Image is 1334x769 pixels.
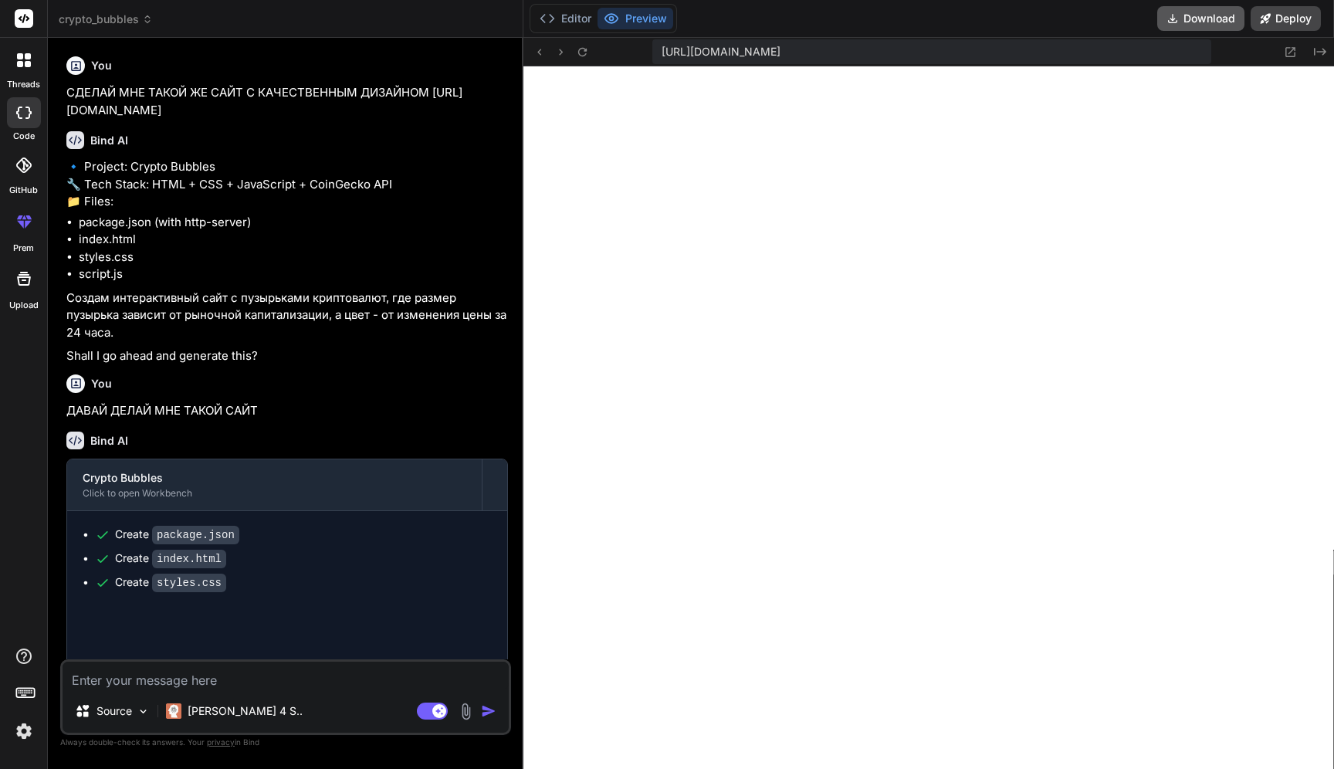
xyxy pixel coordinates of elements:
label: GitHub [9,184,38,197]
div: Create [115,550,226,567]
div: Click to open Workbench [83,487,466,500]
li: index.html [79,231,508,249]
label: code [13,130,35,143]
div: Create [115,574,226,591]
span: [URL][DOMAIN_NAME] [662,44,780,59]
p: СДЕЛАЙ МНЕ ТАКОЙ ЖЕ САЙТ С КАЧЕСТВЕННЫМ ДИЗАЙНОМ [URL][DOMAIN_NAME] [66,84,508,119]
p: Создам интерактивный сайт с пузырьками криптовалют, где размер пузырька зависит от рыночной капит... [66,290,508,342]
button: Preview [598,8,673,29]
h6: You [91,58,112,73]
h6: You [91,376,112,391]
img: settings [11,718,37,744]
h6: Bind AI [90,133,128,148]
button: Download [1157,6,1244,31]
img: Pick Models [137,705,150,718]
label: threads [7,78,40,91]
span: crypto_bubbles [59,12,153,27]
p: ДАВАЙ ДЕЛАЙ МНЕ ТАКОЙ САЙТ [66,402,508,420]
li: script.js [79,266,508,283]
div: Crypto Bubbles [83,470,466,486]
img: Claude 4 Sonnet [166,703,181,719]
img: icon [481,703,496,719]
img: attachment [457,703,475,720]
p: Source [96,703,132,719]
code: package.json [152,526,239,544]
label: Upload [9,299,39,312]
iframe: Preview [523,66,1334,769]
li: package.json (with http-server) [79,214,508,232]
h6: Bind AI [90,433,128,449]
li: styles.css [79,249,508,266]
div: Create [115,527,239,543]
span: privacy [207,737,235,747]
code: styles.css [152,574,226,592]
button: Deploy [1251,6,1321,31]
button: Crypto BubblesClick to open Workbench [67,459,482,510]
p: [PERSON_NAME] 4 S.. [188,703,303,719]
p: Always double-check its answers. Your in Bind [60,735,511,750]
button: Editor [533,8,598,29]
p: Shall I go ahead and generate this? [66,347,508,365]
p: 🔹 Project: Crypto Bubbles 🔧 Tech Stack: HTML + CSS + JavaScript + CoinGecko API 📁 Files: [66,158,508,211]
label: prem [13,242,34,255]
code: index.html [152,550,226,568]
